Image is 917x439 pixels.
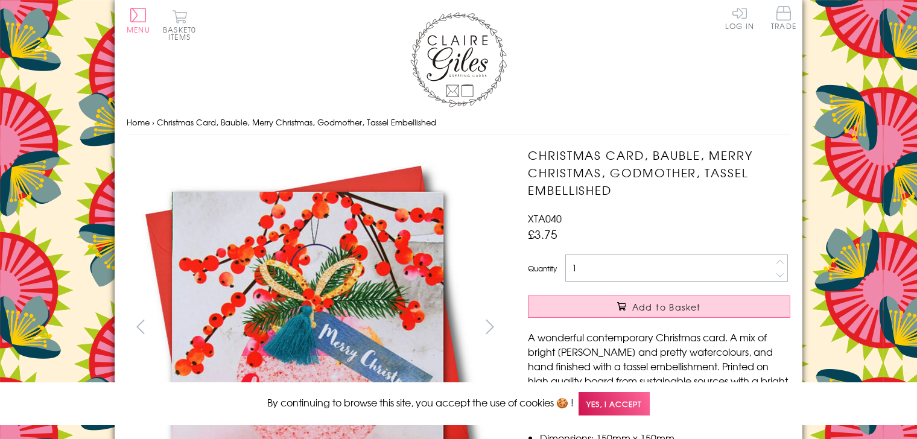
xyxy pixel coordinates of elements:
[127,8,150,33] button: Menu
[528,295,790,318] button: Add to Basket
[528,263,557,274] label: Quantity
[771,6,796,32] a: Trade
[528,147,790,198] h1: Christmas Card, Bauble, Merry Christmas, Godmother, Tassel Embellished
[127,313,154,340] button: prev
[152,116,154,128] span: ›
[528,330,790,417] p: A wonderful contemporary Christmas card. A mix of bright [PERSON_NAME] and pretty watercolours, a...
[157,116,436,128] span: Christmas Card, Bauble, Merry Christmas, Godmother, Tassel Embellished
[168,24,196,42] span: 0 items
[528,211,562,226] span: XTA040
[163,10,196,40] button: Basket0 items
[477,313,504,340] button: next
[127,116,150,128] a: Home
[725,6,754,30] a: Log In
[579,392,650,415] span: Yes, I accept
[410,12,507,107] img: Claire Giles Greetings Cards
[771,6,796,30] span: Trade
[632,301,701,313] span: Add to Basket
[127,110,790,135] nav: breadcrumbs
[127,24,150,35] span: Menu
[528,226,557,242] span: £3.75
